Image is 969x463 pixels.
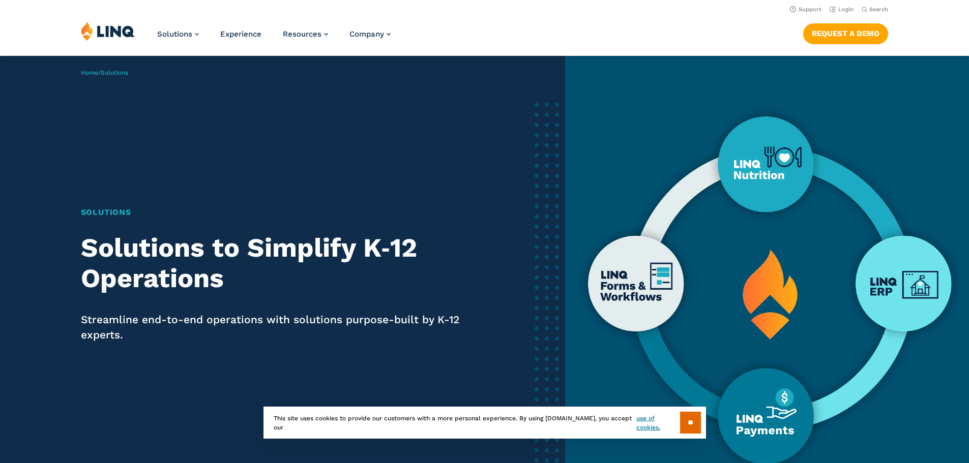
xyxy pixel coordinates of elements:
button: Open Search Bar [862,6,888,13]
span: / [81,69,128,76]
a: Support [790,6,821,13]
a: Home [81,69,98,76]
h1: Solutions [81,206,463,219]
a: Company [349,29,391,39]
img: LINQ | K‑12 Software [81,21,135,41]
span: Company [349,29,384,39]
p: Streamline end-to-end operations with solutions purpose-built by K-12 experts. [81,312,463,343]
span: Search [869,6,888,13]
a: Resources [283,29,328,39]
a: use of cookies. [636,414,680,432]
span: Solutions [101,69,128,76]
a: Experience [220,29,261,39]
a: Solutions [157,29,199,39]
nav: Primary Navigation [157,21,391,55]
nav: Button Navigation [803,21,888,44]
a: Request a Demo [803,23,888,44]
h2: Solutions to Simplify K‑12 Operations [81,233,463,294]
span: Resources [283,29,321,39]
div: This site uses cookies to provide our customers with a more personal experience. By using [DOMAIN... [263,407,706,439]
a: Login [830,6,854,13]
span: Solutions [157,29,192,39]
